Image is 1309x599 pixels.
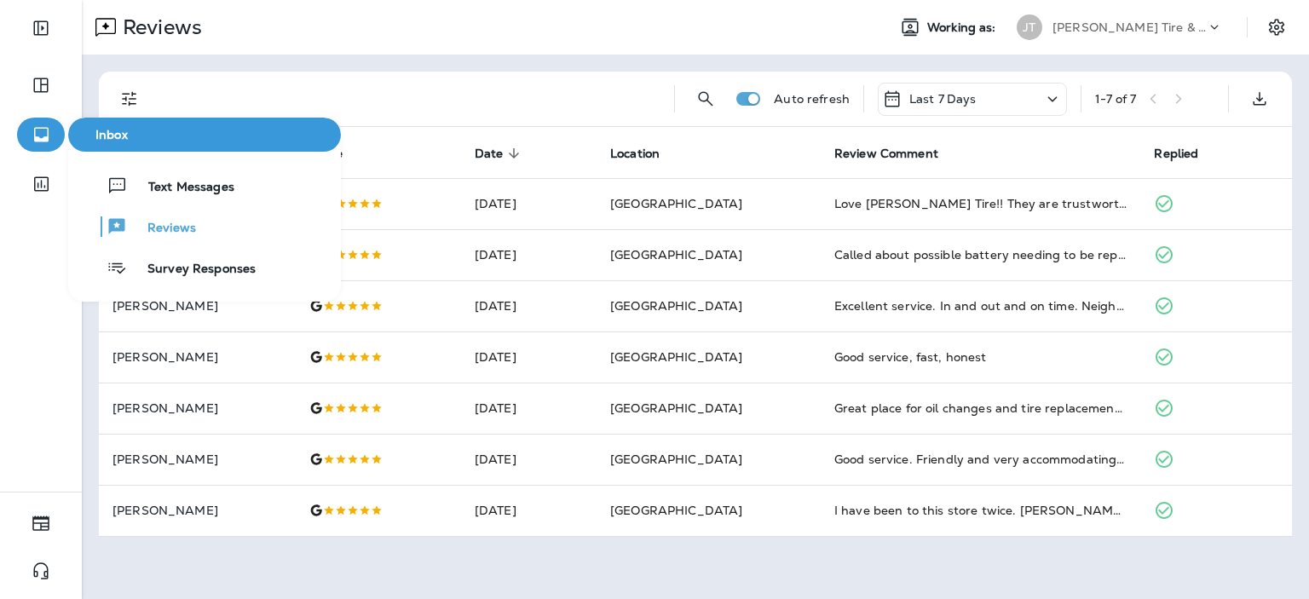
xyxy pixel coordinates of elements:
[834,297,1127,314] div: Excellent service. In and out and on time. Neighborhood great place also for oil change and tires.
[461,383,597,434] td: [DATE]
[689,82,723,116] button: Search Reviews
[461,178,597,229] td: [DATE]
[834,451,1127,468] div: Good service. Friendly and very accommodating when I had to reschedule.
[610,349,742,365] span: [GEOGRAPHIC_DATA]
[68,169,341,203] button: Text Messages
[475,147,504,161] span: Date
[461,229,597,280] td: [DATE]
[610,147,660,161] span: Location
[461,485,597,536] td: [DATE]
[610,247,742,262] span: [GEOGRAPHIC_DATA]
[127,262,256,278] span: Survey Responses
[834,348,1127,366] div: Good service, fast, honest
[17,11,65,45] button: Expand Sidebar
[927,20,1000,35] span: Working as:
[1095,92,1136,106] div: 1 - 7 of 7
[610,400,742,416] span: [GEOGRAPHIC_DATA]
[461,434,597,485] td: [DATE]
[610,452,742,467] span: [GEOGRAPHIC_DATA]
[112,350,282,364] p: [PERSON_NAME]
[112,299,282,313] p: [PERSON_NAME]
[834,502,1127,519] div: I have been to this store twice. Andrew and the staff have been helpful and courteous. I plan to ...
[112,504,282,517] p: [PERSON_NAME]
[1052,20,1206,34] p: [PERSON_NAME] Tire & Auto
[116,14,202,40] p: Reviews
[834,400,1127,417] div: Great place for oil changes and tire replacements. Jensen Tire has taken care of the regular main...
[610,298,742,314] span: [GEOGRAPHIC_DATA]
[834,246,1127,263] div: Called about possible battery needing to be replaced, Andrew got me right in and checked everythi...
[112,82,147,116] button: Filters
[461,331,597,383] td: [DATE]
[610,196,742,211] span: [GEOGRAPHIC_DATA]
[834,195,1127,212] div: Love Jensen Tire!! They are trustworthy and never try to make me pay for services I do not need. ...
[127,221,196,237] span: Reviews
[774,92,850,106] p: Auto refresh
[610,503,742,518] span: [GEOGRAPHIC_DATA]
[75,128,334,142] span: Inbox
[68,118,341,152] button: Inbox
[112,401,282,415] p: [PERSON_NAME]
[461,280,597,331] td: [DATE]
[834,147,938,161] span: Review Comment
[1243,82,1277,116] button: Export as CSV
[1154,147,1198,161] span: Replied
[909,92,977,106] p: Last 7 Days
[112,452,282,466] p: [PERSON_NAME]
[1017,14,1042,40] div: JT
[128,180,234,196] span: Text Messages
[1261,12,1292,43] button: Settings
[68,251,341,285] button: Survey Responses
[68,210,341,244] button: Reviews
